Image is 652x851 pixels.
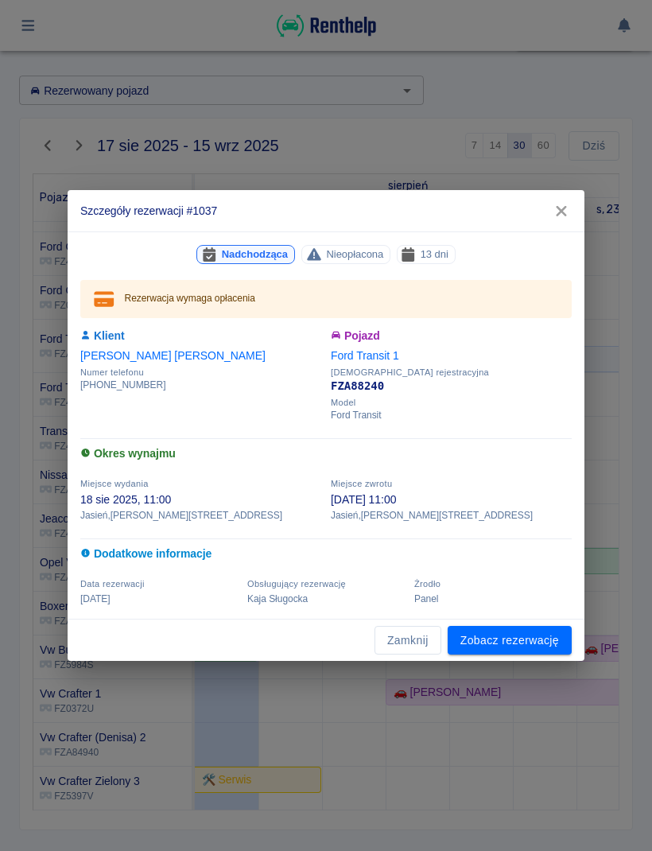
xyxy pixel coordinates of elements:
p: FZA88240 [331,378,572,394]
h6: Okres wynajmu [80,445,572,462]
span: Model [331,398,572,408]
p: Jasień , [PERSON_NAME][STREET_ADDRESS] [80,508,321,523]
span: Numer telefonu [80,367,321,378]
a: Ford Transit 1 [331,349,399,362]
p: Jasień , [PERSON_NAME][STREET_ADDRESS] [331,508,572,523]
span: [DEMOGRAPHIC_DATA] rejestracyjna [331,367,572,378]
span: Miejsce zwrotu [331,479,392,488]
p: [DATE] 11:00 [331,492,572,508]
p: Panel [414,592,572,606]
h6: Klient [80,328,321,344]
h6: Pojazd [331,328,572,344]
div: Rezerwacja wymaga opłacenia [125,285,255,313]
button: Zamknij [375,626,441,655]
a: [PERSON_NAME] [PERSON_NAME] [80,349,266,362]
span: Data rezerwacji [80,579,145,589]
span: Miejsce wydania [80,479,149,488]
p: [DATE] [80,592,238,606]
p: [PHONE_NUMBER] [80,378,321,392]
p: 18 sie 2025, 11:00 [80,492,321,508]
p: Kaja Sługocka [247,592,405,606]
span: 13 dni [414,246,455,262]
h2: Szczegóły rezerwacji #1037 [68,190,584,231]
span: Żrodło [414,579,440,589]
span: Nadchodząca [215,246,294,262]
p: Ford Transit [331,408,572,422]
a: Zobacz rezerwację [448,626,572,655]
span: Nieopłacona [320,246,390,262]
h6: Dodatkowe informacje [80,546,572,562]
span: Obsługujący rezerwację [247,579,346,589]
